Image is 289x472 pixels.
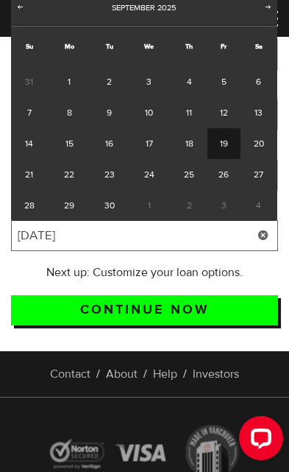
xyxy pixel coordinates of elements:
span: Next [263,1,274,13]
a: 28 [11,190,48,221]
a: 30 [91,190,128,221]
a: Contact [50,367,90,381]
p: Next up: Customize your loan options. [11,264,278,281]
a: 1 [48,66,91,97]
span: 2 [171,190,207,221]
a: 20 [240,128,277,159]
span: 2025 [157,2,176,13]
span: 3 [207,190,240,221]
a: 14 [11,128,48,159]
span: Monday [65,42,74,51]
a: 21 [11,159,48,190]
a: 10 [127,97,171,128]
a: Investors [193,367,239,381]
span: Wednesday [144,42,154,51]
a: Help [153,367,177,381]
a: 23 [91,159,128,190]
span: Friday [221,42,226,51]
span: 31 [11,66,48,97]
a: 13 [240,97,277,128]
a: 6 [240,66,277,97]
span: Sunday [26,42,33,51]
a: 18 [171,128,207,159]
span: / [177,367,193,381]
a: 5 [207,66,240,97]
span: / [138,367,153,381]
a: 3 [127,66,171,97]
span: Thursday [185,42,193,51]
a: 2 [91,66,128,97]
a: 12 [207,97,240,128]
a: 25 [171,159,207,190]
a: 4 [171,66,207,97]
span: 4 [240,190,277,221]
a: 11 [171,97,207,128]
a: 19 [207,128,240,159]
a: Next [261,1,276,15]
iframe: LiveChat chat widget [227,410,289,472]
a: 27 [240,159,277,190]
a: 24 [127,159,171,190]
span: September [112,2,155,13]
a: 22 [48,159,91,190]
a: 9 [91,97,128,128]
input: Continue now [11,295,278,325]
a: 7 [11,97,48,128]
span: Tuesday [106,42,113,51]
a: 17 [127,128,171,159]
span: 1 [127,190,171,221]
a: 8 [48,97,91,128]
a: 26 [207,159,240,190]
a: About [106,367,138,381]
a: 16 [91,128,128,159]
span: / [90,367,106,381]
a: 15 [48,128,91,159]
a: 29 [48,190,91,221]
span: Saturday [255,42,263,51]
